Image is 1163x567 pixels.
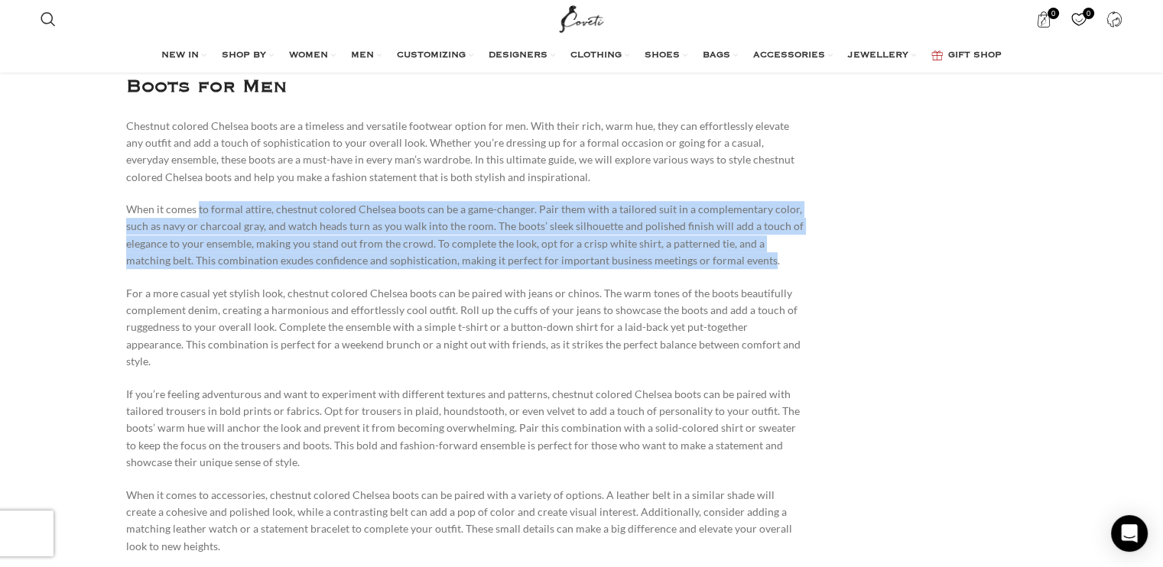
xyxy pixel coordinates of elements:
span: 0 [1083,8,1094,19]
a: MEN [351,40,382,71]
a: SHOP BY [222,40,274,71]
p: When it comes to accessories, chestnut colored Chelsea boots can be paired with a variety of opti... [126,487,804,556]
span: JEWELLERY [848,50,908,62]
a: NEW IN [161,40,206,71]
a: JEWELLERY [848,40,916,71]
a: CLOTHING [570,40,629,71]
span: SHOES [645,50,680,62]
p: For a more casual yet stylish look, chestnut colored Chelsea boots can be paired with jeans or ch... [126,285,804,371]
span: SHOP BY [222,50,266,62]
span: CLOTHING [570,50,622,62]
span: WOMEN [289,50,328,62]
img: GiftBag [931,50,943,60]
a: 0 [1064,4,1095,34]
a: WOMEN [289,40,336,71]
span: CUSTOMIZING [397,50,466,62]
div: Main navigation [33,40,1130,71]
div: Open Intercom Messenger [1111,515,1148,552]
span: GIFT SHOP [948,50,1002,62]
a: BAGS [703,40,738,71]
span: NEW IN [161,50,199,62]
p: When it comes to formal attire, chestnut colored Chelsea boots can be a game-changer. Pair them w... [126,201,804,270]
p: If you’re feeling adventurous and want to experiment with different textures and patterns, chestn... [126,386,804,471]
span: 0 [1048,8,1059,19]
p: Chestnut colored Chelsea boots are a timeless and versatile footwear option for men. With their r... [126,118,804,186]
a: CUSTOMIZING [397,40,473,71]
a: ACCESSORIES [753,40,833,71]
a: DESIGNERS [489,40,555,71]
span: BAGS [703,50,730,62]
a: Search [33,4,63,34]
span: ACCESSORIES [753,50,825,62]
span: MEN [351,50,374,62]
a: GIFT SHOP [931,40,1002,71]
a: SHOES [645,40,687,71]
span: DESIGNERS [489,50,547,62]
div: My Wishlist [1064,4,1095,34]
a: 0 [1028,4,1060,34]
a: Site logo [556,11,607,24]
